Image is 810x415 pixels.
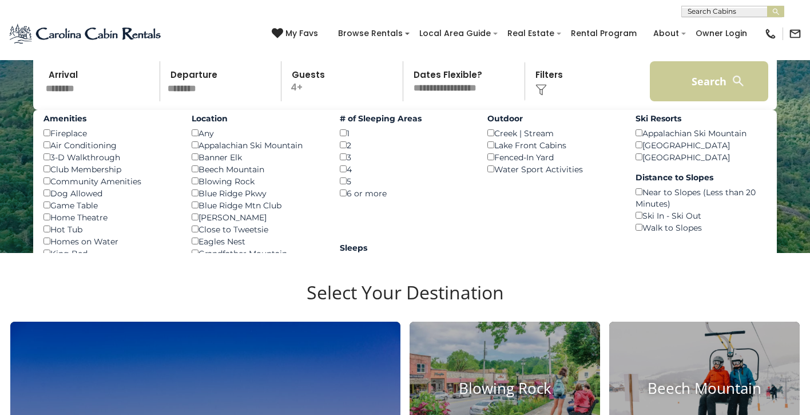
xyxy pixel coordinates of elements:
span: My Favs [285,27,318,39]
div: Near to Slopes (Less than 20 Minutes) [636,186,767,210]
h3: Select Your Destination [9,282,801,322]
img: filter--v1.png [535,84,547,96]
div: Lake Front Cabins [487,139,618,151]
div: 3-D Walkthrough [43,151,174,163]
p: 4+ [285,61,403,101]
h4: Blowing Rock [410,380,600,397]
div: Hot Tub [43,223,174,235]
label: Amenities [43,113,174,124]
img: mail-regular-black.png [789,27,801,40]
div: Club Membership [43,163,174,175]
img: Blue-2.png [9,22,163,45]
div: Grandfather Mountain [192,247,323,259]
div: Air Conditioning [43,139,174,151]
div: 3 [340,151,471,163]
a: Local Area Guide [414,25,497,42]
a: My Favs [272,27,321,40]
div: 1 [340,127,471,139]
div: Blue Ridge Pkwy [192,187,323,199]
label: Outdoor [487,113,618,124]
div: Fireplace [43,127,174,139]
div: [GEOGRAPHIC_DATA] [636,151,767,163]
div: 2 [340,139,471,151]
div: [PERSON_NAME] [192,211,323,223]
div: Beech Mountain [192,163,323,175]
div: Walk to Slopes [636,222,767,234]
label: Distance to Slopes [636,172,767,183]
div: Any [192,127,323,139]
div: [GEOGRAPHIC_DATA] [636,139,767,151]
div: Banner Elk [192,151,323,163]
div: King Bed [43,247,174,259]
div: Blowing Rock [192,175,323,187]
div: 4 [340,163,471,175]
h4: Beech Mountain [609,380,800,397]
div: 6 or more [340,187,471,199]
a: Rental Program [565,25,642,42]
div: Game Table [43,199,174,211]
a: Owner Login [690,25,753,42]
a: Real Estate [502,25,560,42]
a: Browse Rentals [332,25,408,42]
div: Fenced-In Yard [487,151,618,163]
div: Blue Ridge Mtn Club [192,199,323,211]
div: Community Amenities [43,175,174,187]
button: Search [650,61,768,101]
img: phone-regular-black.png [764,27,777,40]
div: Home Theatre [43,211,174,223]
div: Ski In - Ski Out [636,210,767,222]
div: Homes on Water [43,235,174,247]
div: 5 [340,175,471,187]
div: Appalachian Ski Mountain [636,127,767,139]
img: search-regular-white.png [731,74,745,88]
div: Creek | Stream [487,127,618,139]
a: About [648,25,685,42]
div: Eagles Nest [192,235,323,247]
div: Dog Allowed [43,187,174,199]
label: Sleeps [340,242,471,254]
label: # of Sleeping Areas [340,113,471,124]
label: Ski Resorts [636,113,767,124]
div: Appalachian Ski Mountain [192,139,323,151]
label: Location [192,113,323,124]
div: Water Sport Activities [487,163,618,175]
div: Close to Tweetsie [192,223,323,235]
